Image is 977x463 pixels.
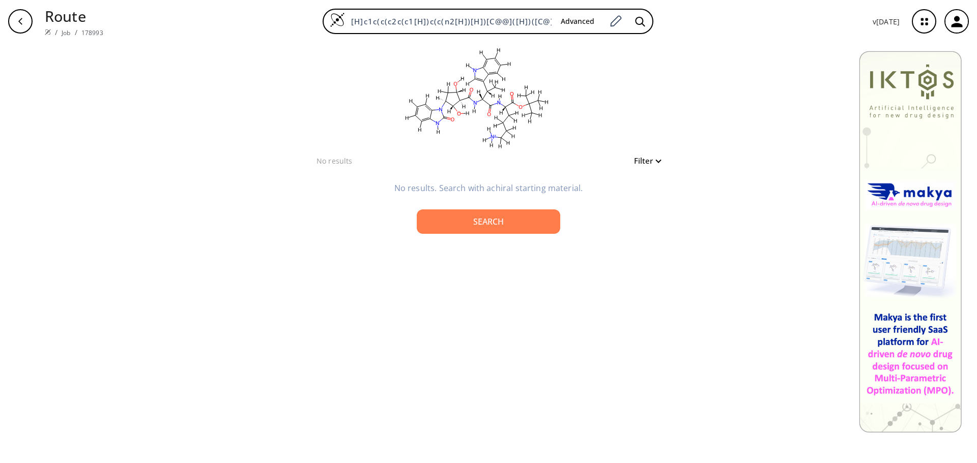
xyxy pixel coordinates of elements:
svg: [H]c1c(c(c2c(c1[H])c(c(n2[H])[H])[C@@]([H])([C@]([H])(C(=O)N([H])[C@]([H])(C(=O)OC(C([H])([H])[H]... [376,43,579,155]
input: Enter SMILES [345,16,553,26]
li: / [55,27,58,38]
p: Route [45,5,103,27]
li: / [75,27,77,38]
p: v [DATE] [873,16,900,27]
a: 178993 [81,28,103,37]
button: Filter [628,157,660,165]
button: Advanced [553,12,602,31]
div: Search [425,218,552,226]
button: Search [417,209,560,234]
img: Logo Spaya [330,12,345,27]
a: Job [62,28,70,37]
p: No results [317,156,353,166]
img: Banner [859,51,962,433]
img: Spaya logo [45,29,51,35]
p: No results. Search with achiral starting material. [382,182,595,194]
